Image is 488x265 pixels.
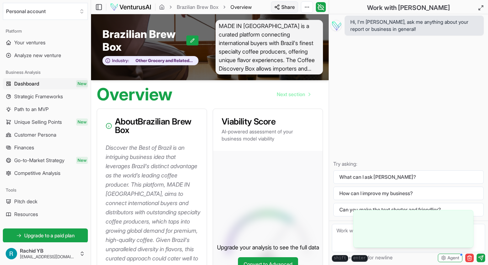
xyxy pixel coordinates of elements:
a: Competitive Analysis [3,167,88,179]
span: Dashboard [14,80,39,87]
span: New [76,157,88,164]
p: Try asking: [333,160,484,167]
span: New [76,80,88,87]
span: Overview [230,4,252,11]
a: Customer Persona [3,129,88,140]
span: MADE IN [GEOGRAPHIC_DATA] is a curated platform connecting international buyers with Brazil's fin... [216,20,323,74]
img: ACg8ocKAAKh1liyTdFP-hSFZdBkBN1uTQ3Dg62ZtwvssbcGW7KF6OM4=s96-c [6,248,17,259]
span: Next section [277,91,305,98]
span: Other Grocery and Related Products Merchant Wholesalers [129,58,195,64]
span: Path to an MVP [14,106,49,113]
span: Customer Persona [14,131,56,138]
a: Brazilian Brew Box [177,4,218,11]
h1: Overview [97,86,173,103]
span: Your ventures [14,39,46,46]
span: Unique Selling Points [14,118,62,126]
button: Share [271,1,298,13]
img: Vera [330,20,342,31]
a: Analyze new venture [3,50,88,61]
span: Pitch deck [14,198,37,205]
a: Go-to-Market StrategyNew [3,155,88,166]
h3: About Brazilian Brew Box [106,117,198,134]
a: Go to next page [271,87,316,101]
a: Unique Selling PointsNew [3,116,88,128]
a: Your ventures [3,37,88,48]
button: Rachid YB[EMAIL_ADDRESS][DOMAIN_NAME] [3,245,88,262]
div: Platform [3,26,88,37]
span: Industry: [112,58,129,64]
a: Strategic Frameworks [3,91,88,102]
span: Analyze new venture [14,52,61,59]
kbd: shift [332,255,348,262]
h2: Work with [PERSON_NAME] [367,3,450,13]
span: Competitive Analysis [14,170,60,177]
button: Select an organization [3,3,88,20]
button: What can I ask [PERSON_NAME]? [333,170,484,184]
img: logo [110,3,152,11]
p: Upgrade your analysis to see the full data [217,243,319,252]
span: Hi, I'm [PERSON_NAME], ask me anything about your report or business in general! [350,18,478,33]
a: DashboardNew [3,78,88,89]
a: Resources [3,209,88,220]
span: Go-to-Market Strategy [14,157,64,164]
span: Strategic Frameworks [14,93,63,100]
button: Industry:Other Grocery and Related Products Merchant Wholesalers [102,56,198,66]
button: How can I improve my business? [333,187,484,200]
span: Brazilian Brew Box [102,28,186,53]
span: New [76,118,88,126]
span: Upgrade to a paid plan [24,232,75,239]
span: [EMAIL_ADDRESS][DOMAIN_NAME] [20,254,76,260]
a: Path to an MVP [3,104,88,115]
div: Tools [3,184,88,196]
nav: pagination [271,87,316,101]
button: Can you make the text shorter and friendlier? [333,203,484,216]
span: Share [281,4,295,11]
span: Rachid YB [20,248,76,254]
p: AI-powered assessment of your business model viability [222,128,314,142]
a: Upgrade to a paid plan [3,228,88,243]
a: Finances [3,142,88,153]
span: + for newline [332,254,393,262]
div: Business Analysis [3,67,88,78]
span: Finances [14,144,34,151]
a: Pitch deck [3,196,88,207]
h3: Viability Score [222,117,314,126]
nav: breadcrumb [159,4,252,11]
span: Resources [14,211,38,218]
